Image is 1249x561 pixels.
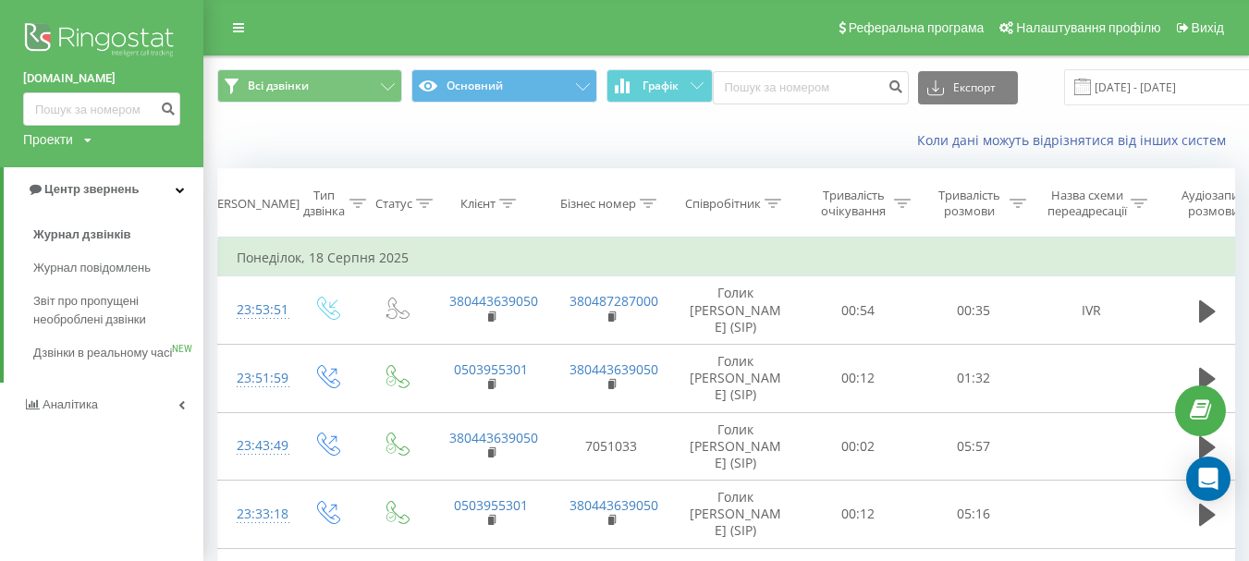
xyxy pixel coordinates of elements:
[43,397,98,411] span: Аналiтика
[801,481,916,549] td: 00:12
[916,344,1032,412] td: 01:32
[449,429,538,446] a: 380443639050
[44,182,139,196] span: Центр звернень
[713,71,909,104] input: Пошук за номером
[932,188,1005,219] div: Тривалість розмови
[1016,20,1160,35] span: Налаштування профілю
[1186,457,1231,501] div: Open Intercom Messenger
[459,196,495,212] div: Клієнт
[606,69,713,103] button: Графік
[671,344,801,412] td: Голик [PERSON_NAME] (SIP)
[801,412,916,481] td: 00:02
[237,292,274,328] div: 23:53:51
[411,69,596,103] button: Основний
[237,360,274,396] div: 23:51:59
[449,292,538,310] a: 380443639050
[4,167,203,212] a: Центр звернень
[23,69,180,88] a: [DOMAIN_NAME]
[23,18,180,65] img: Ringostat logo
[916,276,1032,345] td: 00:35
[816,188,889,219] div: Тривалість очікування
[248,79,309,93] span: Всі дзвінки
[917,131,1235,149] a: Коли дані можуть відрізнятися вiд інших систем
[33,344,172,362] span: Дзвінки в реальному часі
[569,360,658,378] a: 380443639050
[33,285,203,336] a: Звіт про пропущені необроблені дзвінки
[454,496,528,514] a: 0503955301
[671,276,801,345] td: Голик [PERSON_NAME] (SIP)
[916,481,1032,549] td: 05:16
[33,226,131,244] span: Журнал дзвінків
[569,496,658,514] a: 380443639050
[643,79,679,92] span: Графік
[454,360,528,378] a: 0503955301
[33,292,194,329] span: Звіт про пропущені необроблені дзвінки
[559,196,635,212] div: Бізнес номер
[801,276,916,345] td: 00:54
[206,196,300,212] div: [PERSON_NAME]
[916,412,1032,481] td: 05:57
[849,20,985,35] span: Реферальна програма
[23,92,180,126] input: Пошук за номером
[1047,188,1126,219] div: Назва схеми переадресації
[33,336,203,370] a: Дзвінки в реальному часіNEW
[569,292,658,310] a: 380487287000
[801,344,916,412] td: 00:12
[33,259,151,277] span: Журнал повідомлень
[684,196,760,212] div: Співробітник
[1192,20,1224,35] span: Вихід
[33,251,203,285] a: Журнал повідомлень
[671,481,801,549] td: Голик [PERSON_NAME] (SIP)
[1032,276,1152,345] td: IVR
[33,218,203,251] a: Журнал дзвінків
[374,196,411,212] div: Статус
[551,412,671,481] td: 7051033
[918,71,1018,104] button: Експорт
[237,496,274,532] div: 23:33:18
[671,412,801,481] td: Голик [PERSON_NAME] (SIP)
[217,69,402,103] button: Всі дзвінки
[23,130,73,149] div: Проекти
[237,428,274,464] div: 23:43:49
[303,188,345,219] div: Тип дзвінка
